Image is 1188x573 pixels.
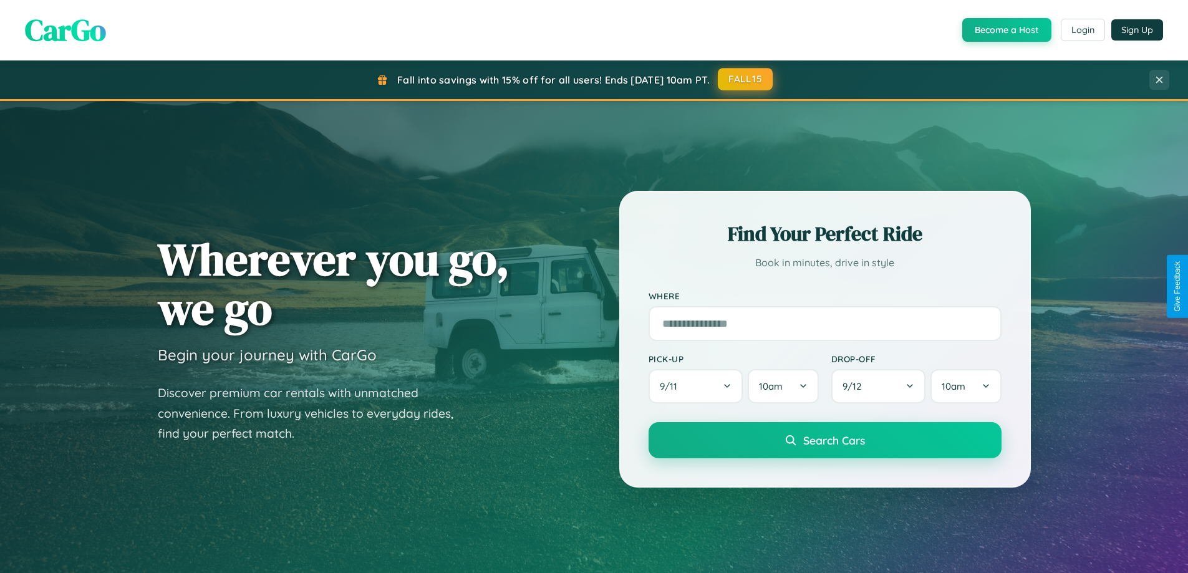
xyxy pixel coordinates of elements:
span: Search Cars [803,433,865,447]
button: FALL15 [718,68,773,90]
span: 9 / 12 [843,380,867,392]
button: Search Cars [649,422,1002,458]
button: 10am [930,369,1001,403]
button: Login [1061,19,1105,41]
label: Where [649,291,1002,301]
button: 9/12 [831,369,926,403]
h2: Find Your Perfect Ride [649,220,1002,248]
h1: Wherever you go, we go [158,234,509,333]
p: Discover premium car rentals with unmatched convenience. From luxury vehicles to everyday rides, ... [158,383,470,444]
h3: Begin your journey with CarGo [158,345,377,364]
div: Give Feedback [1173,261,1182,312]
span: Fall into savings with 15% off for all users! Ends [DATE] 10am PT. [397,74,710,86]
button: Become a Host [962,18,1051,42]
label: Drop-off [831,354,1002,364]
label: Pick-up [649,354,819,364]
button: 9/11 [649,369,743,403]
p: Book in minutes, drive in style [649,254,1002,272]
span: 9 / 11 [660,380,683,392]
span: CarGo [25,9,106,51]
button: Sign Up [1111,19,1163,41]
span: 10am [759,380,783,392]
span: 10am [942,380,965,392]
button: 10am [748,369,818,403]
